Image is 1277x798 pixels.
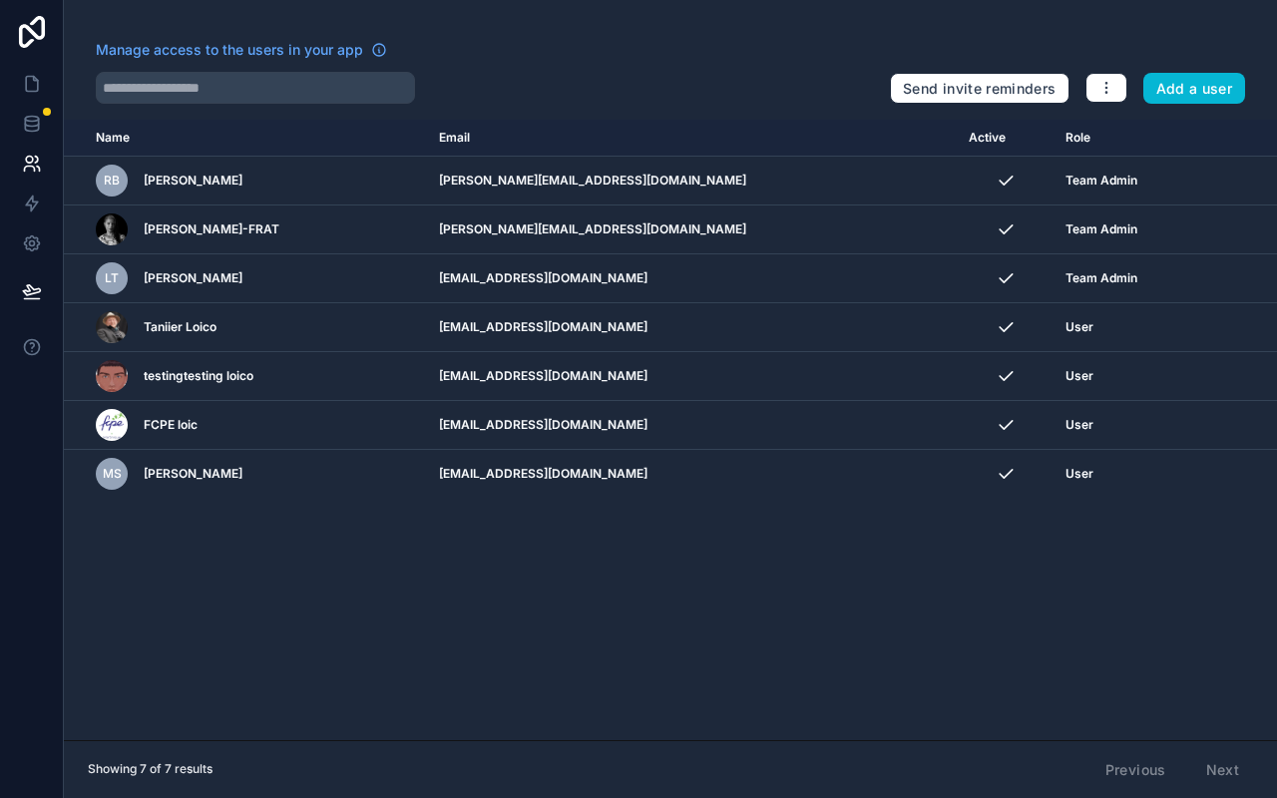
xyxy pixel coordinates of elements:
td: [EMAIL_ADDRESS][DOMAIN_NAME] [427,254,957,303]
span: LT [105,270,119,286]
td: [EMAIL_ADDRESS][DOMAIN_NAME] [427,450,957,499]
div: scrollable content [64,120,1277,740]
span: Showing 7 of 7 results [88,761,213,777]
span: RB [104,173,120,189]
td: [PERSON_NAME][EMAIL_ADDRESS][DOMAIN_NAME] [427,205,957,254]
td: [PERSON_NAME][EMAIL_ADDRESS][DOMAIN_NAME] [427,157,957,205]
td: [EMAIL_ADDRESS][DOMAIN_NAME] [427,352,957,401]
span: User [1065,417,1093,433]
span: Team Admin [1065,173,1137,189]
span: User [1065,368,1093,384]
a: Manage access to the users in your app [96,40,387,60]
th: Email [427,120,957,157]
span: [PERSON_NAME] [144,466,242,482]
span: FCPE loic [144,417,198,433]
span: [PERSON_NAME]-FRAT [144,221,279,237]
span: [PERSON_NAME] [144,270,242,286]
span: MS [103,466,122,482]
span: Taniier Loico [144,319,216,335]
span: User [1065,319,1093,335]
span: Manage access to the users in your app [96,40,363,60]
td: [EMAIL_ADDRESS][DOMAIN_NAME] [427,303,957,352]
td: [EMAIL_ADDRESS][DOMAIN_NAME] [427,401,957,450]
th: Role [1054,120,1206,157]
span: Team Admin [1065,270,1137,286]
button: Send invite reminders [890,73,1068,105]
span: [PERSON_NAME] [144,173,242,189]
span: User [1065,466,1093,482]
span: Team Admin [1065,221,1137,237]
span: testingtesting loico [144,368,253,384]
th: Name [64,120,427,157]
th: Active [957,120,1054,157]
button: Add a user [1143,73,1246,105]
